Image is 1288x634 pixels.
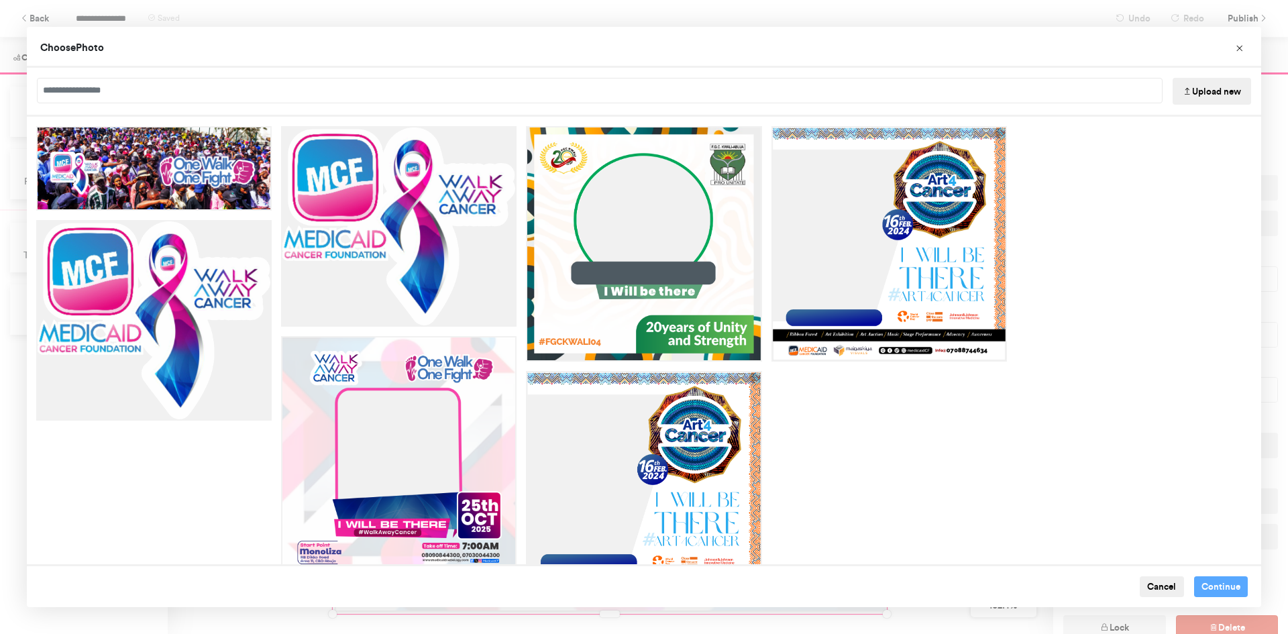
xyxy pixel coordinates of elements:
button: Continue [1194,576,1248,598]
span: Choose Photo [40,41,104,54]
button: Cancel [1140,576,1184,598]
div: Choose Image [27,27,1261,607]
iframe: Drift Widget Chat Controller [1221,567,1272,618]
button: Upload new [1173,78,1251,105]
